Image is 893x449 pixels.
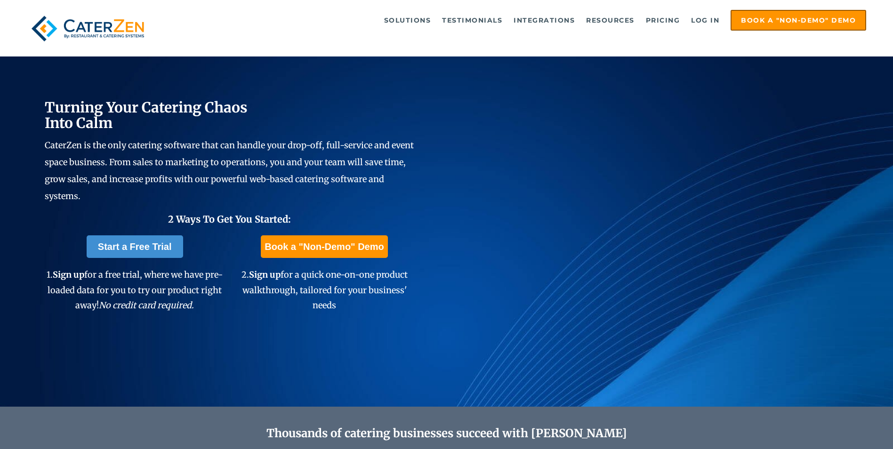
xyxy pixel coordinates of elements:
a: Integrations [509,11,579,30]
a: Solutions [379,11,436,30]
a: Book a "Non-Demo" Demo [261,235,387,258]
a: Testimonials [437,11,507,30]
img: caterzen [27,10,149,47]
span: Turning Your Catering Chaos Into Calm [45,98,248,132]
iframe: Help widget launcher [809,412,883,439]
span: Sign up [53,269,84,280]
a: Book a "Non-Demo" Demo [731,10,866,31]
a: Log in [686,11,724,30]
span: CaterZen is the only catering software that can handle your drop-off, full-service and event spac... [45,140,414,201]
span: Sign up [249,269,281,280]
a: Resources [581,11,639,30]
div: Navigation Menu [170,10,866,31]
span: 2 Ways To Get You Started: [168,213,291,225]
em: No credit card required. [99,300,194,311]
span: 2. for a quick one-on-one product walkthrough, tailored for your business' needs [241,269,408,311]
a: Start a Free Trial [87,235,183,258]
a: Pricing [641,11,685,30]
h2: Thousands of catering businesses succeed with [PERSON_NAME] [89,427,804,441]
span: 1. for a free trial, where we have pre-loaded data for you to try our product right away! [47,269,223,311]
